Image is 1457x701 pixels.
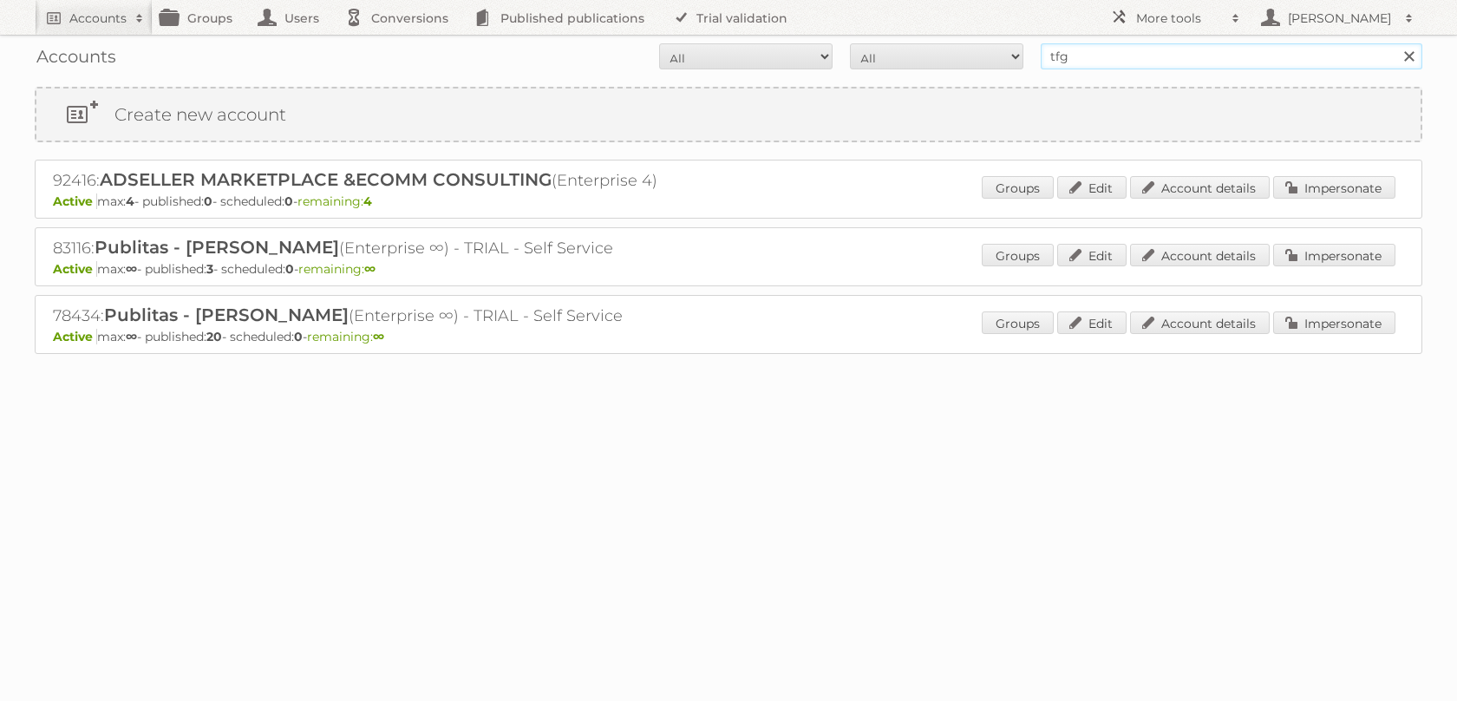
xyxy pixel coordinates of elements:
a: Account details [1130,311,1270,334]
a: Groups [982,311,1054,334]
span: Publitas - [PERSON_NAME] [95,237,339,258]
a: Edit [1057,311,1127,334]
h2: 92416: (Enterprise 4) [53,169,660,192]
a: Account details [1130,244,1270,266]
span: remaining: [307,329,384,344]
span: Active [53,329,97,344]
strong: 3 [206,261,213,277]
span: Active [53,193,97,209]
h2: Accounts [69,10,127,27]
a: Account details [1130,176,1270,199]
a: Create new account [36,88,1421,141]
h2: More tools [1136,10,1223,27]
span: Active [53,261,97,277]
a: Impersonate [1273,176,1395,199]
span: ADSELLER MARKETPLACE &ECOMM CONSULTING [100,169,552,190]
strong: 4 [126,193,134,209]
strong: 0 [294,329,303,344]
a: Groups [982,176,1054,199]
a: Edit [1057,244,1127,266]
strong: ∞ [126,329,137,344]
h2: 83116: (Enterprise ∞) - TRIAL - Self Service [53,237,660,259]
span: remaining: [297,193,372,209]
span: Publitas - [PERSON_NAME] [104,305,349,325]
a: Groups [982,244,1054,266]
strong: 0 [204,193,212,209]
a: Impersonate [1273,244,1395,266]
h2: 78434: (Enterprise ∞) - TRIAL - Self Service [53,305,660,327]
span: remaining: [298,261,376,277]
strong: ∞ [364,261,376,277]
strong: ∞ [126,261,137,277]
h2: [PERSON_NAME] [1284,10,1396,27]
strong: 20 [206,329,222,344]
strong: 0 [284,193,293,209]
strong: 4 [363,193,372,209]
p: max: - published: - scheduled: - [53,261,1404,277]
a: Impersonate [1273,311,1395,334]
a: Edit [1057,176,1127,199]
strong: ∞ [373,329,384,344]
strong: 0 [285,261,294,277]
p: max: - published: - scheduled: - [53,329,1404,344]
p: max: - published: - scheduled: - [53,193,1404,209]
